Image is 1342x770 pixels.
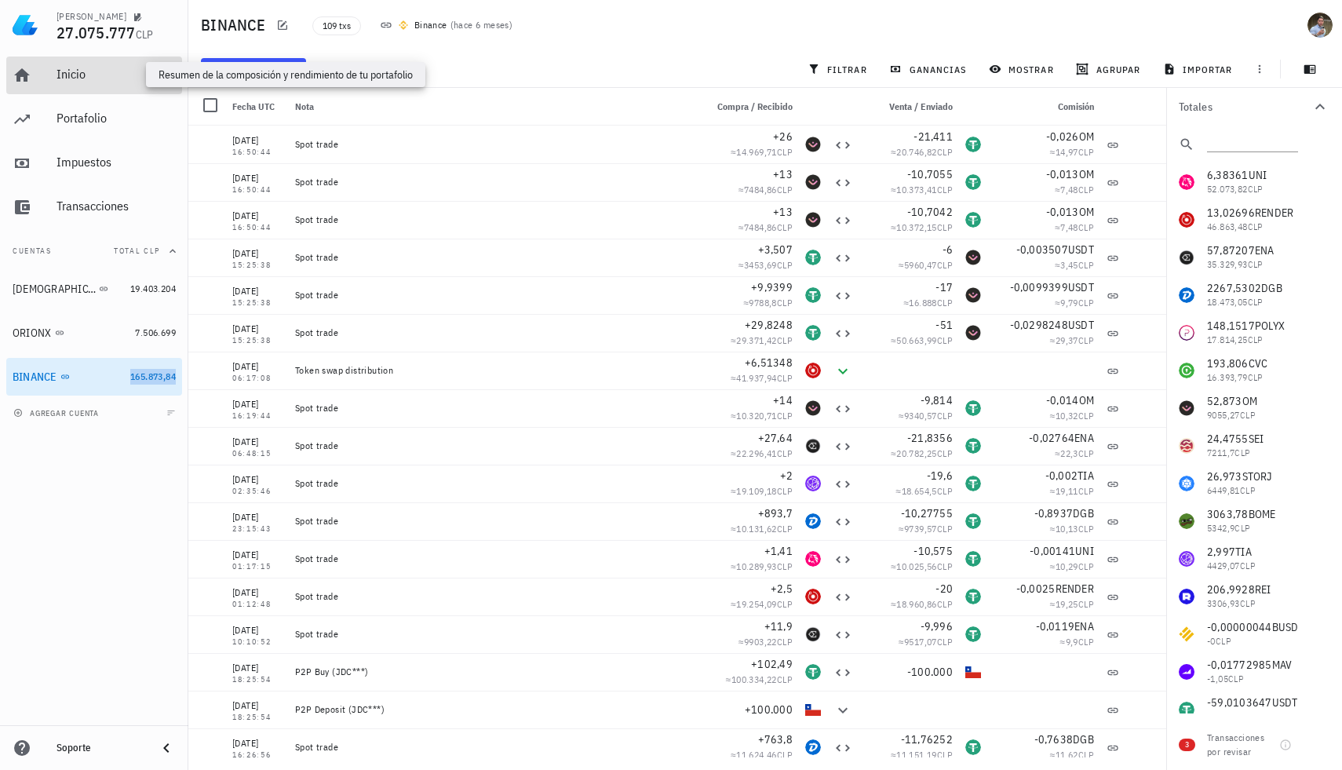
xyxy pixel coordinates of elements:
[731,598,793,610] span: ≈
[731,485,793,497] span: ≈
[891,560,953,572] span: ≈
[937,523,953,535] span: CLP
[744,184,777,195] span: 7484,86
[903,297,953,308] span: ≈
[717,100,793,112] span: Compra / Recibido
[13,13,38,38] img: LedgiFi
[771,582,793,596] span: +2,5
[937,560,953,572] span: CLP
[232,359,283,374] div: [DATE]
[805,438,821,454] div: ENA-icon
[1078,221,1094,233] span: CLP
[295,402,692,414] div: Spot trade
[1010,280,1069,294] span: -0,0099399
[777,523,793,535] span: CLP
[764,544,793,558] span: +1,41
[1016,582,1056,596] span: -0,0025
[1056,523,1078,535] span: 10,13
[904,410,937,421] span: 9340,57
[295,213,692,226] div: Spot trade
[1056,749,1078,761] span: 11,62
[1056,485,1078,497] span: 19,11
[777,221,793,233] span: CLP
[232,299,283,307] div: 15:25:38
[896,485,953,497] span: ≈
[805,476,821,491] div: TIA-icon
[232,100,275,112] span: Fecha UTC
[891,221,953,233] span: ≈
[777,598,793,610] span: CLP
[295,176,692,188] div: Spot trade
[295,327,692,339] div: Spot trade
[1029,431,1074,445] span: -0,02764
[295,289,692,301] div: Spot trade
[232,321,283,337] div: [DATE]
[811,63,867,75] span: filtrar
[758,732,793,746] span: +763,8
[899,410,953,421] span: ≈
[896,749,937,761] span: 11.151,19
[891,146,953,158] span: ≈
[16,408,99,418] span: agregar cuenta
[896,146,937,158] span: 20.746,82
[232,133,283,148] div: [DATE]
[899,259,953,271] span: ≈
[896,447,937,459] span: 20.782,25
[965,325,981,341] div: OM-icon
[736,410,777,421] span: 10.320,71
[738,221,793,233] span: ≈
[114,246,160,256] span: Total CLP
[201,58,306,80] button: transacción
[896,560,937,572] span: 10.025,56
[232,186,283,194] div: 16:50:44
[914,544,953,558] span: -10,575
[965,438,981,454] div: USDT-icon
[1016,243,1068,257] span: -0,003507
[904,259,937,271] span: 5960,47
[6,314,182,352] a: ORIONX 7.506.699
[914,130,953,144] span: -21,411
[1060,297,1078,308] span: 9,79
[210,63,296,75] span: transacción
[883,58,976,80] button: ganancias
[1056,334,1078,346] span: 29,37
[1078,469,1094,483] span: TIA
[1078,523,1094,535] span: CLP
[731,560,793,572] span: ≈
[698,88,799,126] div: Compra / Recibido
[1055,447,1094,459] span: ≈
[1078,184,1094,195] span: CLP
[1079,205,1095,219] span: OM
[965,551,981,567] div: USDT-icon
[232,585,283,600] div: [DATE]
[738,184,793,195] span: ≈
[902,485,937,497] span: 18.654,5
[738,259,793,271] span: ≈
[1078,598,1094,610] span: CLP
[57,155,176,170] div: Impuestos
[935,318,953,332] span: -51
[943,243,954,257] span: -6
[1078,447,1094,459] span: CLP
[965,212,981,228] div: USDT-icon
[1034,506,1074,520] span: -0,8937
[736,447,777,459] span: 22.296,41
[965,250,981,265] div: OM-icon
[1050,146,1094,158] span: ≈
[731,372,793,384] span: ≈
[777,334,793,346] span: CLP
[805,250,821,265] div: USDT-icon
[1060,221,1078,233] span: 7,48
[927,469,953,483] span: -19,6
[6,358,182,396] a: BINANCE 165.873,84
[1055,259,1094,271] span: ≈
[965,174,981,190] div: USDT-icon
[773,393,793,407] span: +14
[1074,431,1094,445] span: ENA
[907,665,953,679] span: -100.000
[904,523,937,535] span: 9739,57
[232,472,283,487] div: [DATE]
[731,673,777,685] span: 100.334,22
[965,287,981,303] div: OM-icon
[1078,410,1094,421] span: CLP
